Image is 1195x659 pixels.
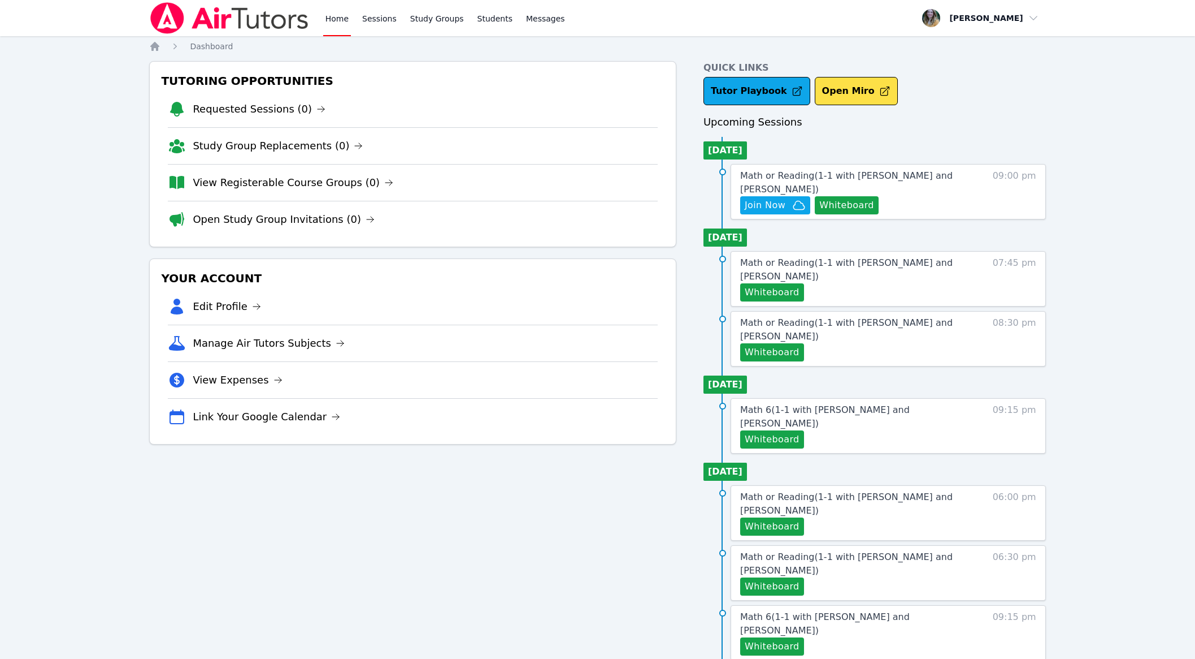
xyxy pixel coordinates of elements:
[740,492,953,516] span: Math or Reading ( 1-1 with [PERSON_NAME] and [PERSON_NAME] )
[703,376,747,394] li: [DATE]
[815,196,879,214] button: Whiteboard
[193,335,345,351] a: Manage Air Tutors Subjects
[745,199,785,212] span: Join Now
[193,175,393,191] a: View Registerable Course Groups (0)
[740,316,962,343] a: Math or Reading(1-1 with [PERSON_NAME] and [PERSON_NAME])
[703,141,747,160] li: [DATE]
[149,2,309,34] img: Air Tutors
[740,578,804,596] button: Whiteboard
[190,42,233,51] span: Dashboard
[740,170,953,195] span: Math or Reading ( 1-1 with [PERSON_NAME] and [PERSON_NAME] )
[193,299,261,315] a: Edit Profile
[703,61,1046,75] h4: Quick Links
[703,114,1046,130] h3: Upcoming Sessions
[740,403,962,430] a: Math 6(1-1 with [PERSON_NAME] and [PERSON_NAME])
[993,316,1036,361] span: 08:30 pm
[703,229,747,247] li: [DATE]
[159,268,667,288] h3: Your Account
[740,550,962,578] a: Math or Reading(1-1 with [PERSON_NAME] and [PERSON_NAME])
[993,256,1036,301] span: 07:45 pm
[190,41,233,52] a: Dashboard
[740,256,962,283] a: Math or Reading(1-1 with [PERSON_NAME] and [PERSON_NAME])
[740,490,962,518] a: Math or Reading(1-1 with [PERSON_NAME] and [PERSON_NAME])
[740,196,810,214] button: Join Now
[993,169,1036,214] span: 09:00 pm
[526,13,565,24] span: Messages
[740,611,910,636] span: Math 6 ( 1-1 with [PERSON_NAME] and [PERSON_NAME] )
[740,343,804,361] button: Whiteboard
[193,212,375,227] a: Open Study Group Invitations (0)
[993,610,1036,656] span: 09:15 pm
[193,409,340,425] a: Link Your Google Calendar
[193,372,282,388] a: View Expenses
[993,550,1036,596] span: 06:30 pm
[740,518,804,536] button: Whiteboard
[740,257,953,282] span: Math or Reading ( 1-1 with [PERSON_NAME] and [PERSON_NAME] )
[740,283,804,301] button: Whiteboard
[193,138,363,154] a: Study Group Replacements (0)
[740,638,804,656] button: Whiteboard
[703,77,810,105] a: Tutor Playbook
[149,41,1045,52] nav: Breadcrumb
[815,77,898,105] button: Open Miro
[740,552,953,576] span: Math or Reading ( 1-1 with [PERSON_NAME] and [PERSON_NAME] )
[193,101,325,117] a: Requested Sessions (0)
[740,404,910,429] span: Math 6 ( 1-1 with [PERSON_NAME] and [PERSON_NAME] )
[159,71,667,91] h3: Tutoring Opportunities
[993,403,1036,449] span: 09:15 pm
[740,169,962,196] a: Math or Reading(1-1 with [PERSON_NAME] and [PERSON_NAME])
[740,430,804,449] button: Whiteboard
[993,490,1036,536] span: 06:00 pm
[703,463,747,481] li: [DATE]
[740,317,953,342] span: Math or Reading ( 1-1 with [PERSON_NAME] and [PERSON_NAME] )
[740,610,962,638] a: Math 6(1-1 with [PERSON_NAME] and [PERSON_NAME])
